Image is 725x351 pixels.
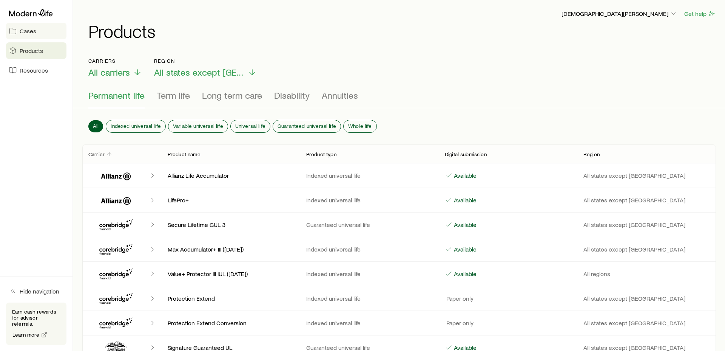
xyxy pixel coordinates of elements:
button: All [88,120,103,132]
span: Long term care [202,90,262,101]
button: Hide navigation [6,283,66,300]
p: Allianz Life Accumulator [168,172,294,179]
button: Variable universal life [168,120,228,132]
p: Value+ Protector III IUL ([DATE]) [168,270,294,278]
span: Resources [20,67,48,74]
p: Protection Extend [168,295,294,302]
p: Carrier [88,151,105,157]
span: Term life [157,90,190,101]
span: All carriers [88,67,130,78]
p: Secure Lifetime GUL 3 [168,221,294,228]
a: Resources [6,62,66,79]
p: Guaranteed universal life [306,221,433,228]
p: Indexed universal life [306,270,433,278]
p: Paper only [445,319,474,327]
div: Product types [88,90,710,108]
p: [DEMOGRAPHIC_DATA][PERSON_NAME] [561,10,677,17]
button: Indexed universal life [106,120,165,132]
p: Available [452,245,477,253]
span: Disability [274,90,310,101]
p: Indexed universal life [306,295,433,302]
p: Available [452,221,477,228]
span: Annuities [322,90,358,101]
a: Cases [6,23,66,39]
button: Guaranteed universal life [273,120,341,132]
p: Digital submission [445,151,487,157]
p: Available [452,270,477,278]
button: RegionAll states except [GEOGRAPHIC_DATA] [154,58,257,78]
p: Product type [306,151,337,157]
p: Available [452,196,477,204]
p: All states except [GEOGRAPHIC_DATA] [583,196,710,204]
p: Max Accumulator+ III ([DATE]) [168,245,294,253]
p: Available [452,172,477,179]
span: All [93,123,99,129]
p: Indexed universal life [306,196,433,204]
button: CarriersAll carriers [88,58,142,78]
p: Indexed universal life [306,319,433,327]
span: All states except [GEOGRAPHIC_DATA] [154,67,245,78]
p: All states except [GEOGRAPHIC_DATA] [583,245,710,253]
p: Protection Extend Conversion [168,319,294,327]
span: Cases [20,27,36,35]
p: Earn cash rewards for advisor referrals. [12,309,60,327]
p: Paper only [445,295,474,302]
p: All states except [GEOGRAPHIC_DATA] [583,319,710,327]
p: All states except [GEOGRAPHIC_DATA] [583,295,710,302]
button: [DEMOGRAPHIC_DATA][PERSON_NAME] [561,9,678,19]
p: Region [154,58,257,64]
span: Indexed universal life [111,123,161,129]
p: All states except [GEOGRAPHIC_DATA] [583,172,710,179]
button: Whole life [344,120,376,132]
span: Products [20,47,43,54]
span: Whole life [348,123,372,129]
div: Earn cash rewards for advisor referrals.Learn more [6,303,66,345]
button: Get help [684,9,716,18]
span: Hide navigation [20,287,59,295]
span: Learn more [12,332,40,337]
p: All states except [GEOGRAPHIC_DATA] [583,221,710,228]
span: Variable universal life [173,123,223,129]
span: Permanent life [88,90,145,101]
a: Products [6,42,66,59]
span: Guaranteed universal life [278,123,336,129]
p: All regions [583,270,710,278]
button: Universal life [231,120,270,132]
h1: Products [88,22,716,40]
p: Indexed universal life [306,245,433,253]
p: LifePro+ [168,196,294,204]
p: Carriers [88,58,142,64]
p: Product name [168,151,201,157]
p: Indexed universal life [306,172,433,179]
p: Region [583,151,600,157]
span: Universal life [235,123,265,129]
